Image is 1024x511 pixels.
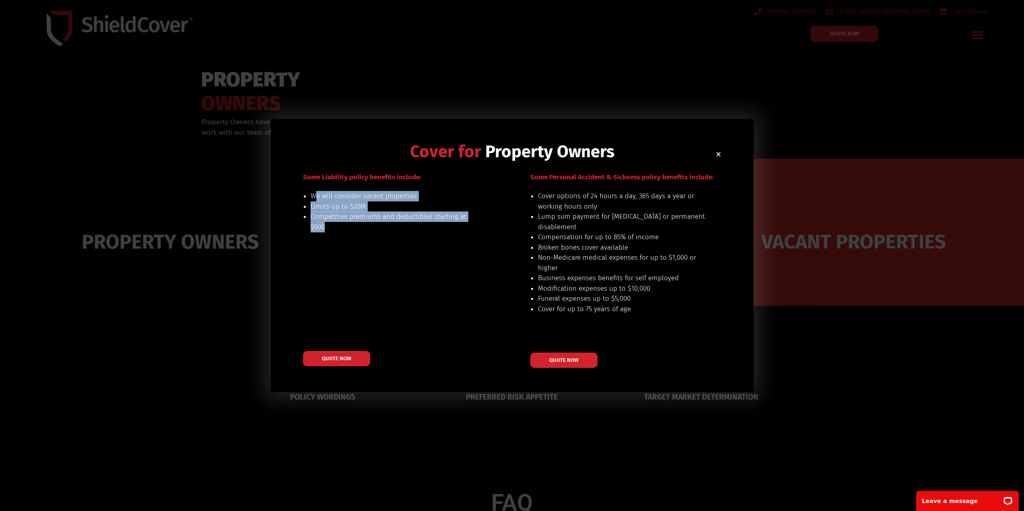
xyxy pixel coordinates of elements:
[538,211,706,232] li: Lump sum payment for [MEDICAL_DATA] or permanent disablement
[538,232,706,242] li: Compensation for up to 85% of income
[538,293,706,304] li: Funeral expenses up to $5,000
[530,173,714,181] span: Some Personal Accident & Sickness policy benefits include:
[538,304,706,314] li: Cover for up to 75 years of age
[311,211,478,232] li: Competitive premiums and deductibles starting at $500
[530,353,598,368] a: QUOTE NOW
[311,201,478,212] li: Limits up to $20M
[538,242,706,253] li: Broken bones cover available
[911,486,1024,511] iframe: LiveChat chat widget
[303,173,421,181] span: Some Liability policy benefits include:
[538,273,706,283] li: Business expenses benefits for self employed
[311,191,478,201] li: We will consider vacant properties
[549,357,579,363] span: QUOTE NOW
[322,356,351,361] span: QUOTE NOW
[538,191,706,211] li: Cover options of 24 hours a day, 365 days a year or working hours only
[410,142,481,162] span: Cover for
[538,283,706,294] li: Modification expenses up to $10,000
[485,142,614,162] span: Property Owners
[303,351,370,366] a: QUOTE NOW
[715,151,721,157] a: Close
[538,252,706,273] li: Non-Medicare medical expenses for up to $1,000 or higher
